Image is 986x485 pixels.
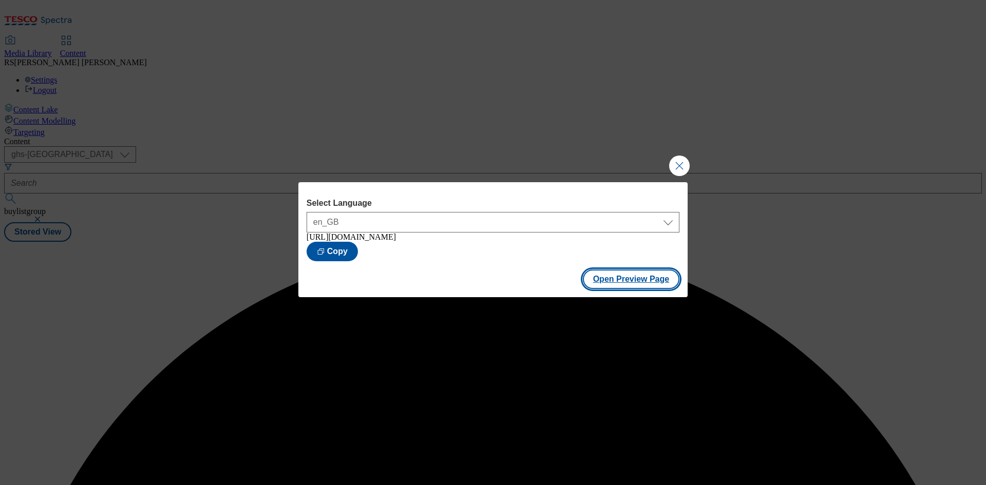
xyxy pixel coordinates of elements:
[307,232,679,242] div: [URL][DOMAIN_NAME]
[307,242,358,261] button: Copy
[669,156,690,176] button: Close Modal
[307,199,679,208] label: Select Language
[583,269,680,289] button: Open Preview Page
[298,182,688,297] div: Modal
